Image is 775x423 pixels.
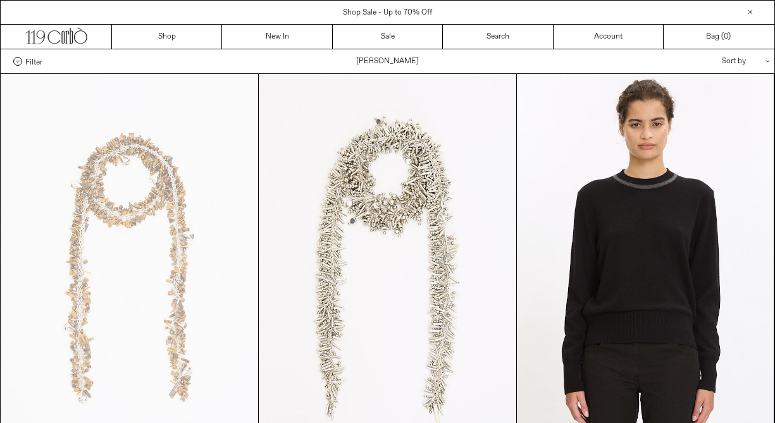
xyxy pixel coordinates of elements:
a: Search [443,25,553,49]
a: Shop [112,25,222,49]
span: ) [724,31,731,42]
span: 0 [724,32,728,42]
a: Account [554,25,664,49]
a: Shop Sale - Up to 70% Off [343,8,432,18]
a: Sale [333,25,443,49]
a: New In [222,25,332,49]
a: Bag () [664,25,774,49]
span: Filter [25,57,42,66]
div: Sort by [648,49,762,73]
